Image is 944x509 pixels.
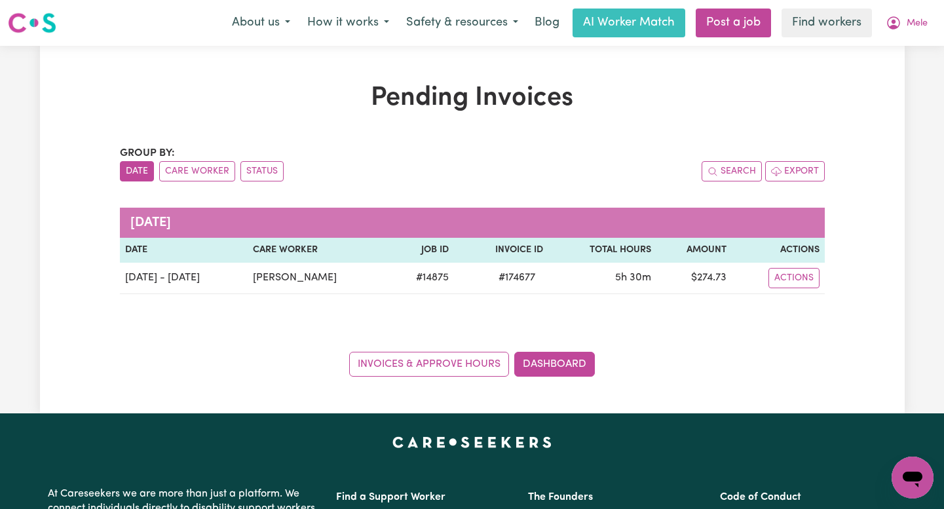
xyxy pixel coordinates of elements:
[8,8,56,38] a: Careseekers logo
[696,9,771,37] a: Post a job
[120,263,248,294] td: [DATE] - [DATE]
[720,492,801,502] a: Code of Conduct
[389,238,454,263] th: Job ID
[349,352,509,377] a: Invoices & Approve Hours
[389,263,454,294] td: # 14875
[240,161,284,181] button: sort invoices by paid status
[120,161,154,181] button: sort invoices by date
[527,9,567,37] a: Blog
[615,273,651,283] span: 5 hours 30 minutes
[248,238,389,263] th: Care Worker
[892,457,934,499] iframe: Button to launch messaging window
[223,9,299,37] button: About us
[392,437,552,447] a: Careseekers home page
[248,263,389,294] td: [PERSON_NAME]
[398,9,527,37] button: Safety & resources
[656,238,732,263] th: Amount
[732,238,824,263] th: Actions
[877,9,936,37] button: My Account
[336,492,445,502] a: Find a Support Worker
[528,492,593,502] a: The Founders
[548,238,656,263] th: Total Hours
[120,148,175,159] span: Group by:
[120,208,825,238] caption: [DATE]
[782,9,872,37] a: Find workers
[514,352,595,377] a: Dashboard
[159,161,235,181] button: sort invoices by care worker
[491,270,543,286] span: # 174677
[765,161,825,181] button: Export
[573,9,685,37] a: AI Worker Match
[299,9,398,37] button: How it works
[768,268,820,288] button: Actions
[702,161,762,181] button: Search
[120,83,825,114] h1: Pending Invoices
[907,16,928,31] span: Mele
[8,11,56,35] img: Careseekers logo
[656,263,732,294] td: $ 274.73
[120,238,248,263] th: Date
[454,238,548,263] th: Invoice ID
